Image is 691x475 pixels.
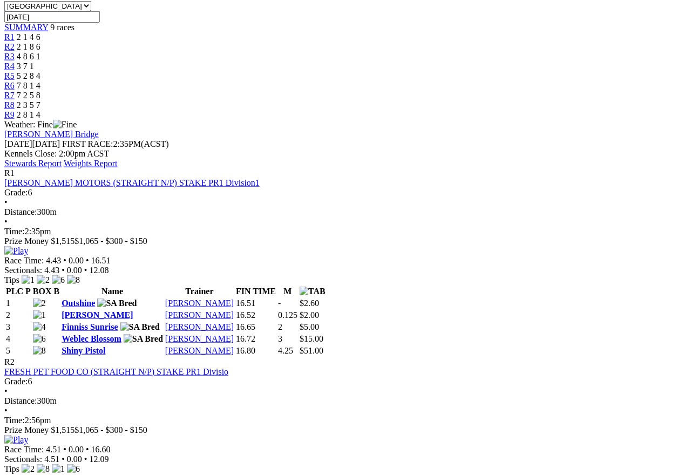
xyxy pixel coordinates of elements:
[165,334,234,343] a: [PERSON_NAME]
[4,367,228,376] a: FRESH PET FOOD CO (STRAIGHT N/P) STAKE PR1 Divisio
[17,42,40,51] span: 2 1 8 6
[17,110,40,119] span: 2 8 1 4
[46,445,61,454] span: 4.51
[62,139,113,148] span: FIRST RACE:
[4,139,60,148] span: [DATE]
[74,425,147,435] span: $1,065 - $300 - $150
[62,266,65,275] span: •
[4,91,15,100] a: R7
[300,322,319,331] span: $5.00
[22,275,35,285] img: 1
[91,445,111,454] span: 16.60
[4,52,15,61] a: R3
[62,298,95,308] a: Outshine
[4,256,44,265] span: Race Time:
[278,310,297,320] text: 0.125
[52,464,65,474] img: 1
[4,217,8,226] span: •
[4,81,15,90] span: R6
[17,100,40,110] span: 2 3 5 7
[4,357,15,367] span: R2
[62,310,133,320] a: [PERSON_NAME]
[62,322,118,331] a: Finniss Sunrise
[89,266,109,275] span: 12.08
[50,23,74,32] span: 9 races
[64,159,118,168] a: Weights Report
[97,298,137,308] img: SA Bred
[67,454,82,464] span: 0.00
[4,71,15,80] a: R5
[4,11,100,23] input: Select date
[235,345,276,356] td: 16.80
[62,454,65,464] span: •
[69,256,84,265] span: 0.00
[4,149,687,159] div: Kennels Close: 2:00pm ACST
[33,334,46,344] img: 6
[278,334,282,343] text: 3
[4,62,15,71] span: R4
[4,100,15,110] span: R8
[5,334,31,344] td: 4
[52,275,65,285] img: 6
[17,71,40,80] span: 5 2 8 4
[5,345,31,356] td: 5
[165,298,234,308] a: [PERSON_NAME]
[278,346,293,355] text: 4.25
[4,435,28,445] img: Play
[4,130,99,139] a: [PERSON_NAME] Bridge
[4,110,15,119] span: R9
[84,266,87,275] span: •
[4,236,687,246] div: Prize Money $1,515
[4,445,44,454] span: Race Time:
[4,266,42,275] span: Sectionals:
[4,275,19,284] span: Tips
[33,346,46,356] img: 8
[4,377,687,386] div: 6
[63,445,66,454] span: •
[4,246,28,256] img: Play
[74,236,147,246] span: $1,065 - $300 - $150
[300,334,323,343] span: $15.00
[300,298,319,308] span: $2.60
[4,406,8,415] span: •
[300,287,326,296] img: TAB
[165,322,234,331] a: [PERSON_NAME]
[44,266,59,275] span: 4.43
[46,256,61,265] span: 4.43
[165,310,234,320] a: [PERSON_NAME]
[277,286,298,297] th: M
[4,42,15,51] a: R2
[4,139,32,148] span: [DATE]
[4,227,687,236] div: 2:35pm
[165,346,234,355] a: [PERSON_NAME]
[300,310,319,320] span: $2.00
[33,322,46,332] img: 4
[235,286,276,297] th: FIN TIME
[120,322,160,332] img: SA Bred
[33,298,46,308] img: 2
[300,346,323,355] span: $51.00
[4,178,260,187] a: [PERSON_NAME] MOTORS (STRAIGHT N/P) STAKE PR1 Division1
[4,168,15,178] span: R1
[86,445,89,454] span: •
[62,139,169,148] span: 2:35PM(ACST)
[17,52,40,61] span: 4 8 6 1
[4,120,77,129] span: Weather: Fine
[67,464,80,474] img: 6
[17,91,40,100] span: 7 2 5 8
[278,322,282,331] text: 2
[4,23,48,32] a: SUMMARY
[235,322,276,332] td: 16.65
[165,286,234,297] th: Trainer
[4,188,687,198] div: 6
[235,298,276,309] td: 16.51
[62,334,121,343] a: Weblec Blossom
[4,416,25,425] span: Time:
[4,227,25,236] span: Time:
[5,322,31,332] td: 3
[17,81,40,90] span: 7 8 1 4
[62,346,105,355] a: Shiny Pistol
